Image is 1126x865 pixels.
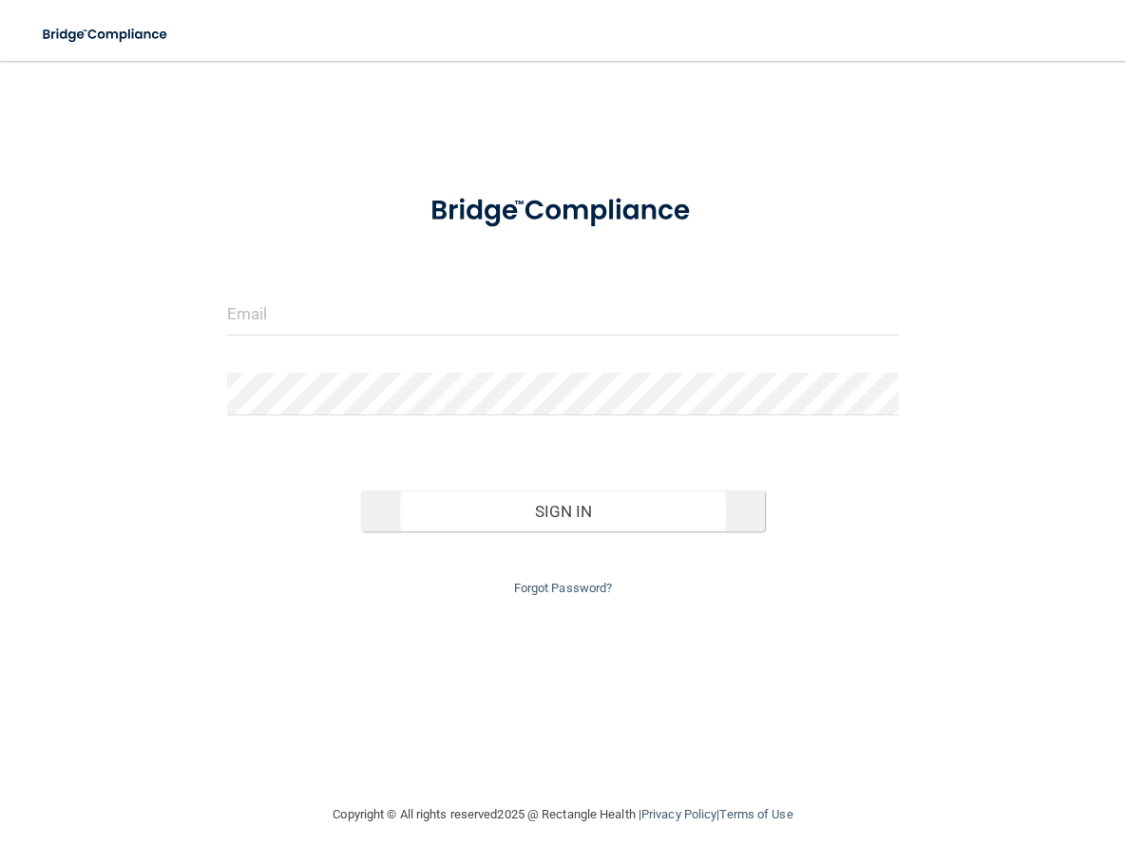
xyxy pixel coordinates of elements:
[514,581,613,595] a: Forgot Password?
[641,807,716,821] a: Privacy Policy
[797,730,1103,806] iframe: Drift Widget Chat Controller
[29,15,183,54] img: bridge_compliance_login_screen.278c3ca4.svg
[227,293,899,336] input: Email
[217,784,910,845] div: Copyright © All rights reserved 2025 @ Rectangle Health | |
[719,807,792,821] a: Terms of Use
[361,490,764,532] button: Sign In
[402,175,724,247] img: bridge_compliance_login_screen.278c3ca4.svg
